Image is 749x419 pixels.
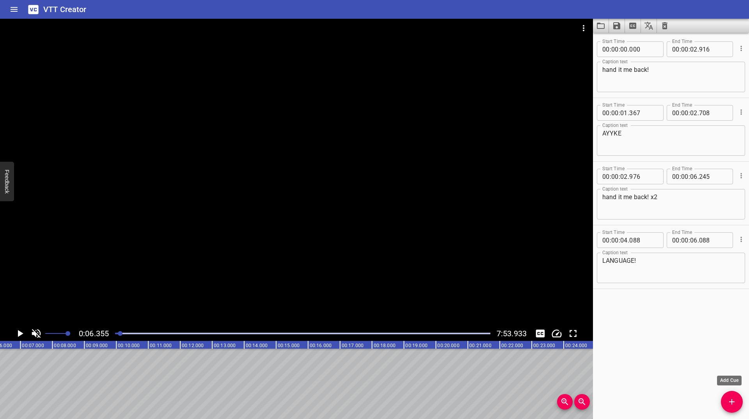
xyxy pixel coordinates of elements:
[115,333,490,334] div: Play progress
[557,394,573,410] button: Zoom In
[628,105,629,121] span: .
[681,232,689,248] input: 00
[689,232,690,248] span: :
[625,19,641,33] button: Extract captions from video
[681,169,689,184] input: 00
[699,232,728,248] input: 088
[593,19,609,33] button: Load captions from file
[610,105,611,121] span: :
[574,394,590,410] button: Zoom Out
[602,232,610,248] input: 00
[680,169,681,184] span: :
[214,343,236,348] text: 00:13.000
[721,391,743,413] button: Add Cue
[672,41,680,57] input: 00
[698,41,699,57] span: .
[602,41,610,57] input: 00
[79,329,109,338] span: 0:06.355
[43,3,87,16] h6: VTT Creator
[566,326,580,341] button: Toggle fullscreen
[610,232,611,248] span: :
[690,232,698,248] input: 06
[602,257,740,279] textarea: LANGUAGE!
[437,343,459,348] text: 00:20.000
[29,326,44,341] button: Toggle mute
[736,107,746,117] button: Cue Options
[497,329,527,338] span: 7:53.933
[736,234,746,244] button: Cue Options
[698,232,699,248] span: .
[690,41,698,57] input: 02
[533,326,548,341] button: Toggle captions
[689,41,690,57] span: :
[629,232,658,248] input: 088
[672,105,680,121] input: 00
[602,105,610,121] input: 00
[469,343,491,348] text: 00:21.000
[619,41,620,57] span: :
[657,19,673,33] button: Clear captions
[374,343,396,348] text: 00:18.000
[628,169,629,184] span: .
[565,343,587,348] text: 00:24.000
[612,21,621,30] svg: Save captions to file
[602,66,740,88] textarea: hand it me back!
[699,41,728,57] input: 916
[736,229,745,250] div: Cue Options
[611,105,619,121] input: 00
[672,232,680,248] input: 00
[150,343,172,348] text: 00:11.000
[619,169,620,184] span: :
[736,166,745,186] div: Cue Options
[736,38,745,59] div: Cue Options
[736,43,746,53] button: Cue Options
[699,105,728,121] input: 708
[66,331,70,336] span: Set video volume
[182,343,204,348] text: 00:12.000
[533,343,555,348] text: 00:23.000
[628,41,629,57] span: .
[689,169,690,184] span: :
[278,343,300,348] text: 00:15.000
[619,105,620,121] span: :
[628,232,629,248] span: .
[690,105,698,121] input: 02
[310,343,332,348] text: 00:16.000
[699,169,728,184] input: 245
[602,193,740,216] textarea: hand it me back! x2
[246,343,268,348] text: 00:14.000
[620,41,628,57] input: 00
[620,105,628,121] input: 01
[629,105,658,121] input: 367
[680,105,681,121] span: :
[611,41,619,57] input: 00
[689,105,690,121] span: :
[118,343,140,348] text: 00:10.000
[672,169,680,184] input: 00
[681,105,689,121] input: 00
[644,21,653,30] svg: Translate captions
[698,169,699,184] span: .
[574,19,593,37] button: Video Options
[610,41,611,57] span: :
[736,102,745,122] div: Cue Options
[620,232,628,248] input: 04
[86,343,108,348] text: 00:09.000
[629,41,658,57] input: 000
[680,41,681,57] span: :
[681,41,689,57] input: 00
[596,21,605,30] svg: Load captions from file
[609,19,625,33] button: Save captions to file
[610,169,611,184] span: :
[501,343,523,348] text: 00:22.000
[405,343,427,348] text: 00:19.000
[54,343,76,348] text: 00:08.000
[619,232,620,248] span: :
[660,21,669,30] svg: Clear captions
[629,169,658,184] input: 976
[342,343,364,348] text: 00:17.000
[680,232,681,248] span: :
[12,326,27,341] button: Play/Pause
[22,343,44,348] text: 00:07.000
[602,130,740,152] textarea: AYYKE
